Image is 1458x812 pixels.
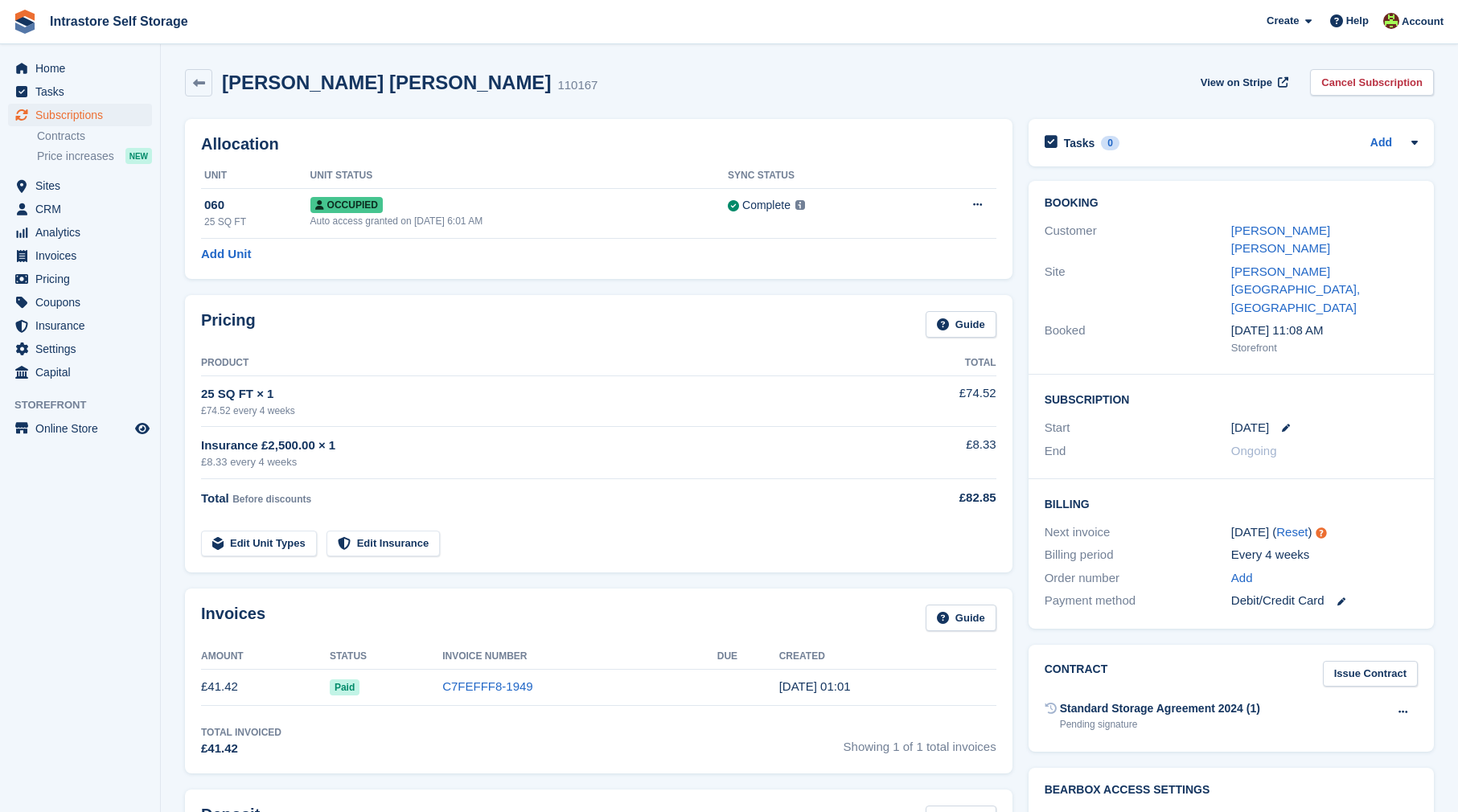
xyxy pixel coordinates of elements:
h2: BearBox Access Settings [1045,784,1418,797]
a: C7FEFFF8-1949 [442,679,533,693]
h2: Billing [1045,495,1418,511]
a: Edit Unit Types [201,531,317,557]
div: 110167 [557,76,598,95]
td: £41.42 [201,669,330,705]
th: Status [330,644,442,670]
div: Total Invoiced [201,725,281,740]
div: Booked [1045,322,1231,355]
a: View on Stripe [1194,69,1292,96]
h2: Contract [1045,661,1108,687]
span: Settings [35,338,132,360]
h2: Invoices [201,605,265,631]
a: [PERSON_NAME][GEOGRAPHIC_DATA], [GEOGRAPHIC_DATA] [1231,265,1360,314]
div: Customer [1045,222,1231,258]
h2: Allocation [201,135,996,154]
th: Created [779,644,996,670]
div: Storefront [1231,340,1418,356]
a: Preview store [133,419,152,438]
span: Home [35,57,132,80]
a: Guide [926,605,996,631]
span: Total [201,491,229,505]
div: 060 [204,196,310,215]
a: Add [1231,569,1253,588]
a: Add [1370,134,1392,153]
span: Account [1402,14,1444,30]
th: Total [889,351,996,376]
a: menu [8,338,152,360]
div: £41.42 [201,740,281,758]
th: Sync Status [728,163,914,189]
span: Price increases [37,149,114,164]
div: Tooltip anchor [1314,526,1329,540]
th: Product [201,351,889,376]
a: menu [8,221,152,244]
img: stora-icon-8386f47178a22dfd0bd8f6a31ec36ba5ce8667c1dd55bd0f319d3a0aa187defe.svg [13,10,37,34]
span: Ongoing [1231,444,1277,457]
span: Sites [35,174,132,197]
td: £74.52 [889,375,996,426]
a: menu [8,80,152,103]
span: Coupons [35,291,132,314]
h2: Pricing [201,311,256,338]
div: Standard Storage Agreement 2024 (1) [1060,700,1260,717]
div: £82.85 [889,489,996,507]
a: menu [8,361,152,383]
div: [DATE] 11:08 AM [1231,322,1418,340]
a: Reset [1276,525,1308,539]
h2: Tasks [1064,136,1095,150]
a: Price increases NEW [37,147,152,165]
h2: [PERSON_NAME] [PERSON_NAME] [222,72,551,93]
a: Guide [926,311,996,338]
a: Cancel Subscription [1310,69,1434,96]
span: Help [1346,13,1369,29]
div: NEW [125,148,152,164]
div: Payment method [1045,592,1231,610]
span: Subscriptions [35,104,132,126]
span: Insurance [35,314,132,337]
span: Online Store [35,417,132,440]
span: Tasks [35,80,132,103]
div: Site [1045,263,1231,318]
h2: Subscription [1045,391,1418,407]
a: menu [8,174,152,197]
div: Next invoice [1045,523,1231,542]
a: Intrastore Self Storage [43,8,195,35]
span: Create [1267,13,1299,29]
time: 2025-09-26 00:01:00 UTC [779,679,851,693]
span: Occupied [310,197,383,213]
div: Auto access granted on [DATE] 6:01 AM [310,214,728,228]
a: Contracts [37,129,152,144]
div: Billing period [1045,546,1231,564]
th: Unit [201,163,310,189]
a: Issue Contract [1323,661,1418,687]
div: 25 SQ FT [204,215,310,229]
a: menu [8,57,152,80]
div: Debit/Credit Card [1231,592,1418,610]
span: Capital [35,361,132,383]
span: Storefront [14,397,160,413]
span: View on Stripe [1201,75,1272,91]
img: Emily Clark [1383,13,1399,29]
div: £8.33 every 4 weeks [201,454,889,470]
div: Every 4 weeks [1231,546,1418,564]
span: Pricing [35,268,132,290]
a: menu [8,291,152,314]
th: Invoice Number [442,644,717,670]
div: 25 SQ FT × 1 [201,385,889,404]
div: End [1045,442,1231,461]
img: icon-info-grey-7440780725fd019a000dd9b08b2336e03edf1995a4989e88bcd33f0948082b44.svg [795,200,805,210]
a: [PERSON_NAME] [PERSON_NAME] [1231,224,1330,256]
div: Complete [742,197,791,214]
div: £74.52 every 4 weeks [201,404,889,418]
div: 0 [1101,136,1119,150]
a: menu [8,268,152,290]
span: Showing 1 of 1 total invoices [844,725,996,758]
th: Unit Status [310,163,728,189]
div: Insurance £2,500.00 × 1 [201,437,889,455]
a: menu [8,104,152,126]
time: 2025-09-26 00:00:00 UTC [1231,419,1269,437]
div: Start [1045,419,1231,437]
td: £8.33 [889,427,996,479]
th: Amount [201,644,330,670]
span: Paid [330,679,359,695]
